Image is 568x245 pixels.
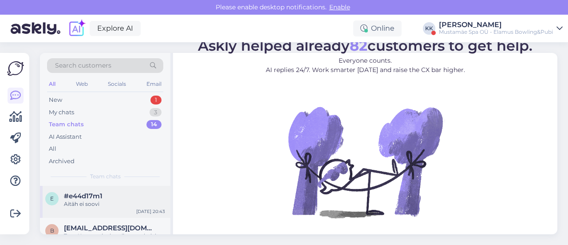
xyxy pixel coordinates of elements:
[50,227,54,234] span: b
[136,208,165,215] div: [DATE] 20:43
[64,200,165,208] div: Aitäh ei soovi
[64,192,103,200] span: #e44d17m1
[90,173,121,181] span: Team chats
[47,78,57,90] div: All
[49,120,84,129] div: Team chats
[64,224,156,232] span: brigiggsy2013@gmail.com
[353,20,402,36] div: Online
[49,133,82,141] div: AI Assistant
[90,21,141,36] a: Explore AI
[439,21,563,36] a: [PERSON_NAME]Mustamäe Spa OÜ - Elamus Bowling&Pubi
[106,78,128,90] div: Socials
[49,157,75,166] div: Archived
[55,61,111,70] span: Search customers
[150,96,162,104] div: 1
[198,37,532,54] span: Askly helped already customers to get help.
[439,28,553,36] div: Mustamäe Spa OÜ - Elamus Bowling&Pubi
[50,195,54,202] span: e
[7,60,24,77] img: Askly Logo
[74,78,90,90] div: Web
[49,145,56,153] div: All
[146,120,162,129] div: 14
[145,78,163,90] div: Email
[350,37,367,54] b: 82
[49,96,62,104] div: New
[67,19,86,38] img: explore-ai
[327,3,353,11] span: Enable
[49,108,74,117] div: My chats
[439,21,553,28] div: [PERSON_NAME]
[150,108,162,117] div: 3
[423,22,435,35] div: KK
[285,82,445,242] img: No Chat active
[198,56,532,75] p: Everyone counts. AI replies 24/7. Work smarter [DATE] and raise the CX bar higher.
